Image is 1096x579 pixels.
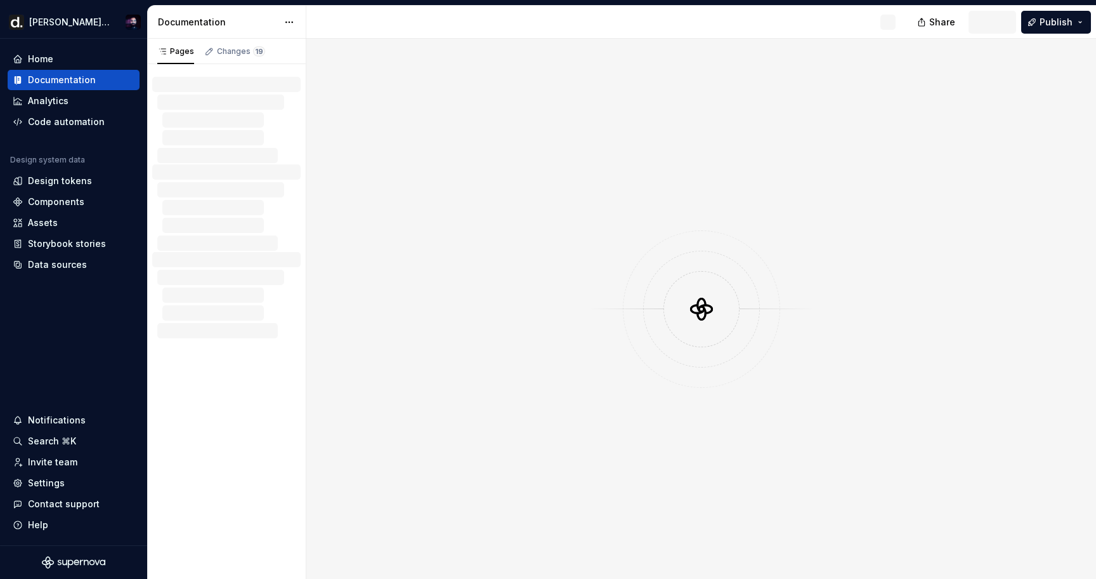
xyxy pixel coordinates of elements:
button: Notifications [8,410,140,430]
a: Assets [8,213,140,233]
span: Share [929,16,955,29]
a: Design tokens [8,171,140,191]
img: Pantelis [126,15,141,30]
a: Home [8,49,140,69]
div: Home [28,53,53,65]
div: Analytics [28,95,68,107]
div: Data sources [28,258,87,271]
button: Publish [1021,11,1091,34]
button: Contact support [8,494,140,514]
div: Design tokens [28,175,92,187]
div: Settings [28,477,65,489]
div: Invite team [28,456,77,469]
div: Contact support [28,498,100,510]
svg: Supernova Logo [42,556,105,569]
div: Documentation [28,74,96,86]
a: Storybook stories [8,234,140,254]
div: Storybook stories [28,237,106,250]
a: Code automation [8,112,140,132]
a: Data sources [8,255,140,275]
a: Components [8,192,140,212]
a: Documentation [8,70,140,90]
button: [PERSON_NAME] UIPantelis [3,8,145,36]
div: Search ⌘K [28,435,76,448]
div: Assets [28,216,58,229]
div: Notifications [28,414,86,427]
a: Settings [8,473,140,493]
span: 19 [253,46,265,57]
div: Help [28,519,48,531]
div: Components [28,196,84,208]
a: Analytics [8,91,140,111]
div: Changes [217,46,265,57]
div: Design system data [10,155,85,165]
img: b918d911-6884-482e-9304-cbecc30deec6.png [9,15,24,30]
button: Help [8,515,140,535]
div: Documentation [158,16,278,29]
div: Pages [157,46,194,57]
button: Search ⌘K [8,431,140,451]
span: Publish [1040,16,1073,29]
button: Share [911,11,963,34]
a: Invite team [8,452,140,472]
div: [PERSON_NAME] UI [29,16,110,29]
div: Code automation [28,116,105,128]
